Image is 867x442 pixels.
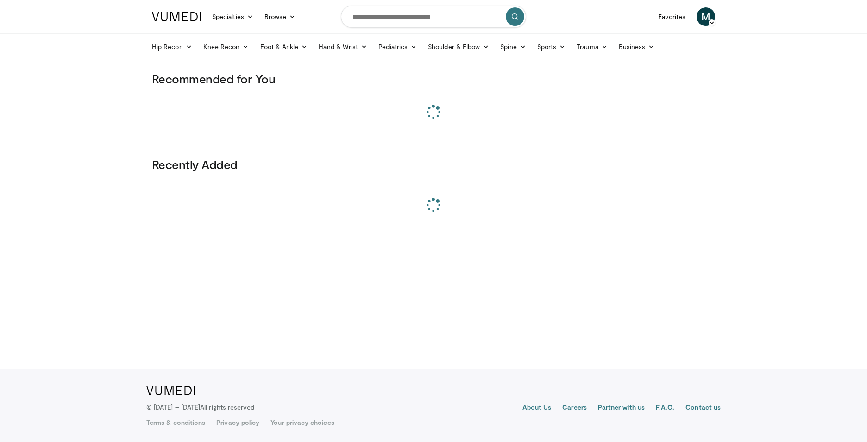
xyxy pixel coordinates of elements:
a: Privacy policy [216,418,259,427]
a: Terms & conditions [146,418,205,427]
img: VuMedi Logo [146,386,195,395]
a: Trauma [571,38,613,56]
a: M [697,7,715,26]
a: Hip Recon [146,38,198,56]
a: F.A.Q. [656,403,674,414]
a: Foot & Ankle [255,38,314,56]
a: Hand & Wrist [313,38,373,56]
a: Sports [532,38,572,56]
a: Careers [562,403,587,414]
h3: Recommended for You [152,71,715,86]
input: Search topics, interventions [341,6,526,28]
a: Specialties [207,7,259,26]
a: Pediatrics [373,38,422,56]
a: Partner with us [598,403,645,414]
a: Your privacy choices [270,418,334,427]
h3: Recently Added [152,157,715,172]
a: About Us [522,403,552,414]
a: Knee Recon [198,38,255,56]
a: Favorites [653,7,691,26]
img: VuMedi Logo [152,12,201,21]
a: Shoulder & Elbow [422,38,495,56]
a: Spine [495,38,531,56]
p: © [DATE] – [DATE] [146,403,255,412]
a: Browse [259,7,302,26]
a: Contact us [685,403,721,414]
span: All rights reserved [200,403,254,411]
a: Business [613,38,660,56]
